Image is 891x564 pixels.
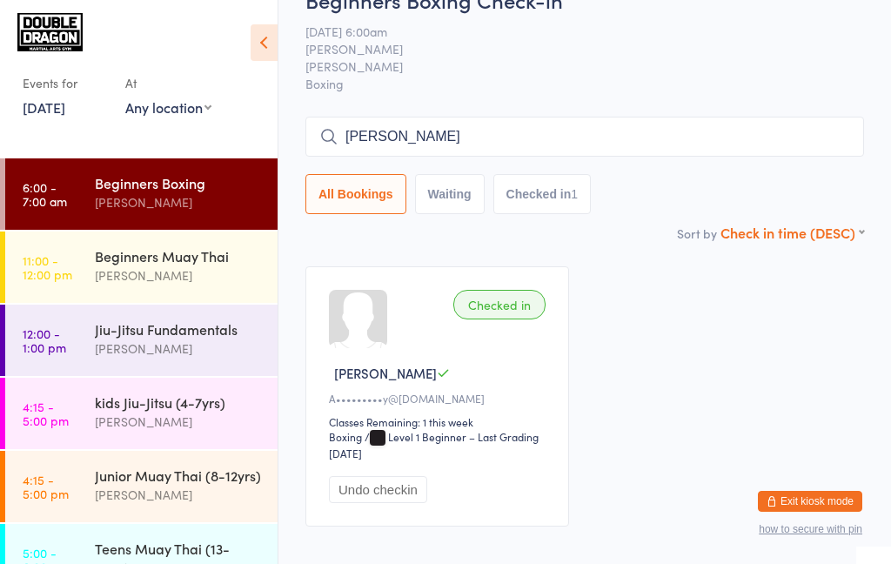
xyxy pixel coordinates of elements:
div: [PERSON_NAME] [95,265,263,285]
a: 4:15 -5:00 pmkids Jiu-Jitsu (4-7yrs)[PERSON_NAME] [5,378,278,449]
span: [DATE] 6:00am [305,23,837,40]
div: [PERSON_NAME] [95,192,263,212]
div: Jiu-Jitsu Fundamentals [95,319,263,339]
label: Sort by [677,225,717,242]
span: / Level 1 Beginner – Last Grading [DATE] [329,429,539,460]
a: 12:00 -1:00 pmJiu-Jitsu Fundamentals[PERSON_NAME] [5,305,278,376]
div: Classes Remaining: 1 this week [329,414,551,429]
time: 6:00 - 7:00 am [23,180,67,208]
time: 4:15 - 5:00 pm [23,473,69,500]
span: Boxing [305,75,864,92]
img: Double Dragon Gym [17,13,83,51]
time: 12:00 - 1:00 pm [23,326,66,354]
a: 6:00 -7:00 amBeginners Boxing[PERSON_NAME] [5,158,278,230]
div: Check in time (DESC) [720,223,864,242]
div: Checked in [453,290,546,319]
input: Search [305,117,864,157]
span: [PERSON_NAME] [334,364,437,382]
div: Junior Muay Thai (8-12yrs) [95,466,263,485]
button: Exit kiosk mode [758,491,862,512]
div: [PERSON_NAME] [95,339,263,359]
button: Waiting [415,174,485,214]
div: [PERSON_NAME] [95,485,263,505]
time: 4:15 - 5:00 pm [23,399,69,427]
div: At [125,69,211,97]
div: Beginners Boxing [95,173,263,192]
div: [PERSON_NAME] [95,412,263,432]
button: how to secure with pin [759,523,862,535]
div: A•••••••••y@[DOMAIN_NAME] [329,391,551,406]
time: 11:00 - 12:00 pm [23,253,72,281]
div: Boxing [329,429,362,444]
a: 4:15 -5:00 pmJunior Muay Thai (8-12yrs)[PERSON_NAME] [5,451,278,522]
button: Undo checkin [329,476,427,503]
span: [PERSON_NAME] [305,40,837,57]
button: All Bookings [305,174,406,214]
div: 1 [571,187,578,201]
div: Any location [125,97,211,117]
div: kids Jiu-Jitsu (4-7yrs) [95,393,263,412]
button: Checked in1 [493,174,592,214]
div: Beginners Muay Thai [95,246,263,265]
a: [DATE] [23,97,65,117]
span: [PERSON_NAME] [305,57,837,75]
div: Events for [23,69,108,97]
a: 11:00 -12:00 pmBeginners Muay Thai[PERSON_NAME] [5,232,278,303]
